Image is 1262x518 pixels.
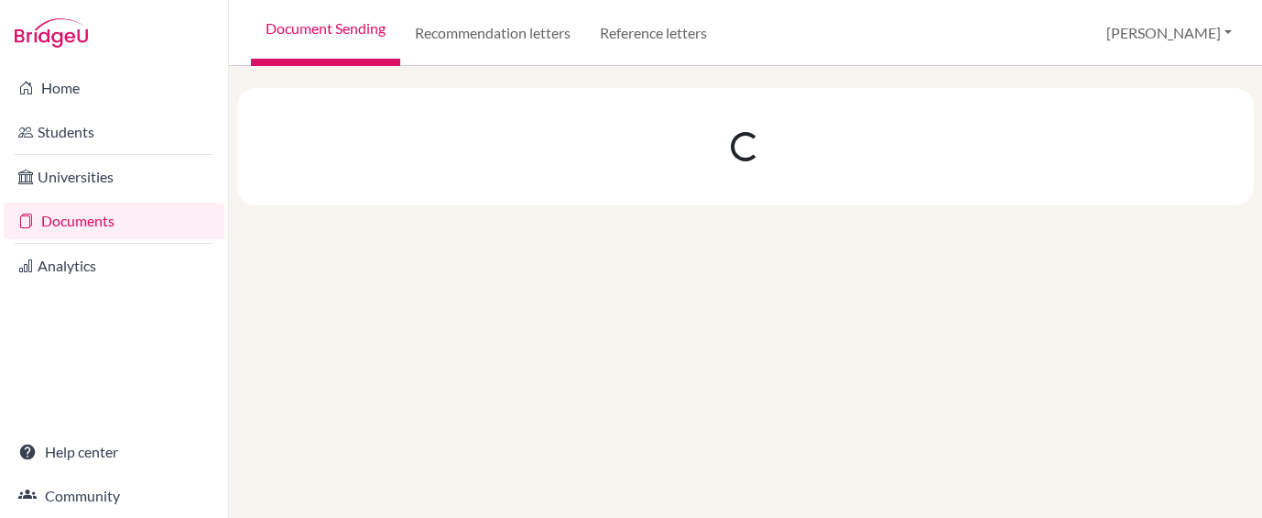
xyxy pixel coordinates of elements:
[4,159,224,195] a: Universities
[4,114,224,150] a: Students
[4,70,224,106] a: Home
[1098,16,1240,50] button: [PERSON_NAME]
[4,203,224,239] a: Documents
[4,434,224,470] a: Help center
[4,248,224,284] a: Analytics
[4,478,224,514] a: Community
[15,18,88,48] img: Bridge-U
